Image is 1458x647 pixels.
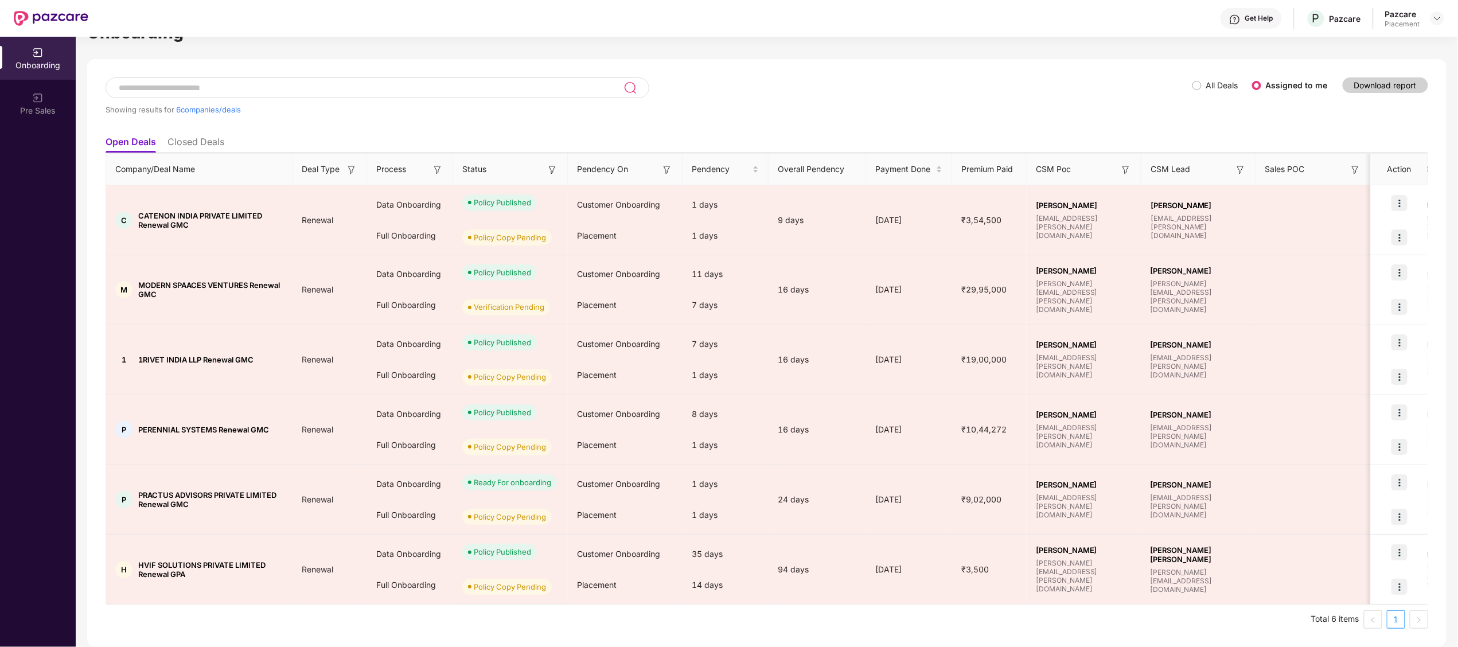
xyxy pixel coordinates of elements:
span: HVIF SOLUTIONS PRIVATE LIMITED Renewal GPA [138,560,283,579]
span: [EMAIL_ADDRESS][PERSON_NAME][DOMAIN_NAME] [1151,353,1247,379]
span: Placement [577,370,617,380]
span: [PERSON_NAME] [1151,480,1247,489]
li: Total 6 items [1311,610,1359,629]
div: 1 days [683,430,769,461]
span: [PERSON_NAME] [1036,545,1132,555]
div: Policy Copy Pending [474,371,546,383]
div: Policy Published [474,546,531,558]
a: 1 [1387,611,1405,628]
div: [DATE] [866,423,952,436]
th: Pendency [683,154,769,185]
span: [PERSON_NAME] [1036,266,1132,275]
div: 1 days [683,500,769,531]
img: svg+xml;base64,PHN2ZyB3aWR0aD0iMTYiIGhlaWdodD0iMTYiIHZpZXdCb3g9IjAgMCAxNiAxNiIgZmlsbD0ibm9uZSIgeG... [432,164,443,176]
span: [PERSON_NAME] [1036,410,1132,419]
div: Policy Published [474,267,531,278]
div: Pazcare [1330,13,1361,24]
img: New Pazcare Logo [14,11,88,26]
span: CSM Poc [1036,163,1071,176]
div: 1 days [683,220,769,251]
div: Data Onboarding [367,399,453,430]
div: Policy Copy Pending [474,511,546,523]
span: Placement [577,440,617,450]
img: icon [1391,509,1408,525]
span: [PERSON_NAME][EMAIL_ADDRESS][DOMAIN_NAME] [1151,568,1247,594]
div: P [115,421,132,438]
span: ₹10,44,272 [952,424,1016,434]
div: Pazcare [1385,9,1420,20]
div: Full Onboarding [367,430,453,461]
span: Renewal [293,424,342,434]
div: Policy Copy Pending [474,581,546,593]
img: svg+xml;base64,PHN2ZyB3aWR0aD0iMjAiIGhlaWdodD0iMjAiIHZpZXdCb3g9IjAgMCAyMCAyMCIgZmlsbD0ibm9uZSIgeG... [32,92,44,104]
div: 1 days [683,469,769,500]
span: [EMAIL_ADDRESS][PERSON_NAME][DOMAIN_NAME] [1151,423,1247,449]
div: [DATE] [866,214,952,227]
div: Showing results for [106,105,1192,114]
span: 1RIVET INDIA LLP Renewal GMC [138,355,254,364]
div: 8 days [683,399,769,430]
span: Customer Onboarding [577,200,660,209]
span: ₹29,95,000 [952,284,1016,294]
span: right [1416,617,1422,623]
span: CSM Lead [1151,163,1190,176]
div: 9 days [769,214,866,227]
span: [EMAIL_ADDRESS][PERSON_NAME][DOMAIN_NAME] [1036,493,1132,519]
th: Overall Pendency [769,154,866,185]
div: Policy Copy Pending [474,232,546,243]
img: icon [1391,579,1408,595]
div: Data Onboarding [367,539,453,570]
span: Renewal [293,564,342,574]
span: Pendency On [577,163,628,176]
th: Payment Done [866,154,952,185]
span: ₹19,00,000 [952,354,1016,364]
div: 35 days [683,539,769,570]
span: Customer Onboarding [577,479,660,489]
div: 16 days [769,353,866,366]
img: svg+xml;base64,PHN2ZyB3aWR0aD0iMTYiIGhlaWdodD0iMTYiIHZpZXdCb3g9IjAgMCAxNiAxNiIgZmlsbD0ibm9uZSIgeG... [1235,164,1246,176]
span: Renewal [293,284,342,294]
span: Customer Onboarding [577,549,660,559]
span: Placement [577,580,617,590]
img: svg+xml;base64,PHN2ZyB3aWR0aD0iMTYiIGhlaWdodD0iMTYiIHZpZXdCb3g9IjAgMCAxNiAxNiIgZmlsbD0ibm9uZSIgeG... [346,164,357,176]
div: 7 days [683,290,769,321]
span: Customer Onboarding [577,269,660,279]
img: svg+xml;base64,PHN2ZyB3aWR0aD0iMTYiIGhlaWdodD0iMTYiIHZpZXdCb3g9IjAgMCAxNiAxNiIgZmlsbD0ibm9uZSIgeG... [1120,164,1132,176]
span: [PERSON_NAME][EMAIL_ADDRESS][PERSON_NAME][DOMAIN_NAME] [1036,559,1132,593]
div: Full Onboarding [367,220,453,251]
span: [PERSON_NAME] [PERSON_NAME] [1151,545,1247,564]
span: [PERSON_NAME] [1036,340,1132,349]
span: [PERSON_NAME] [1151,340,1247,349]
span: Renewal [293,215,342,225]
div: Full Onboarding [367,500,453,531]
div: Policy Published [474,337,531,348]
span: MODERN SPAACES VENTURES Renewal GMC [138,280,283,299]
span: Pendency [692,163,750,176]
div: H [115,561,132,578]
span: [PERSON_NAME][EMAIL_ADDRESS][PERSON_NAME][DOMAIN_NAME] [1151,279,1247,314]
li: Next Page [1410,610,1428,629]
span: [EMAIL_ADDRESS][PERSON_NAME][DOMAIN_NAME] [1151,214,1247,240]
span: [PERSON_NAME] [1036,201,1132,210]
img: svg+xml;base64,PHN2ZyB3aWR0aD0iMjAiIGhlaWdodD0iMjAiIHZpZXdCb3g9IjAgMCAyMCAyMCIgZmlsbD0ibm9uZSIgeG... [32,47,44,59]
div: 16 days [769,283,866,296]
li: Closed Deals [167,136,224,153]
img: svg+xml;base64,PHN2ZyBpZD0iSGVscC0zMngzMiIgeG1sbnM9Imh0dHA6Ly93d3cudzMub3JnLzIwMDAvc3ZnIiB3aWR0aD... [1229,14,1241,25]
div: Full Onboarding [367,570,453,601]
div: 1 days [683,189,769,220]
span: Payment Done [875,163,934,176]
span: [PERSON_NAME][EMAIL_ADDRESS][PERSON_NAME][DOMAIN_NAME] [1036,279,1132,314]
img: svg+xml;base64,PHN2ZyB3aWR0aD0iMTYiIGhlaWdodD0iMTYiIHZpZXdCb3g9IjAgMCAxNiAxNiIgZmlsbD0ibm9uZSIgeG... [661,164,673,176]
div: Data Onboarding [367,189,453,220]
span: Placement [577,231,617,240]
div: Policy Copy Pending [474,441,546,453]
span: Placement [577,510,617,520]
th: Company/Deal Name [106,154,293,185]
div: Full Onboarding [367,290,453,321]
div: Get Help [1245,14,1273,23]
span: left [1370,617,1377,623]
img: icon [1391,334,1408,350]
li: Open Deals [106,136,156,153]
li: 1 [1387,610,1405,629]
img: icon [1391,404,1408,420]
